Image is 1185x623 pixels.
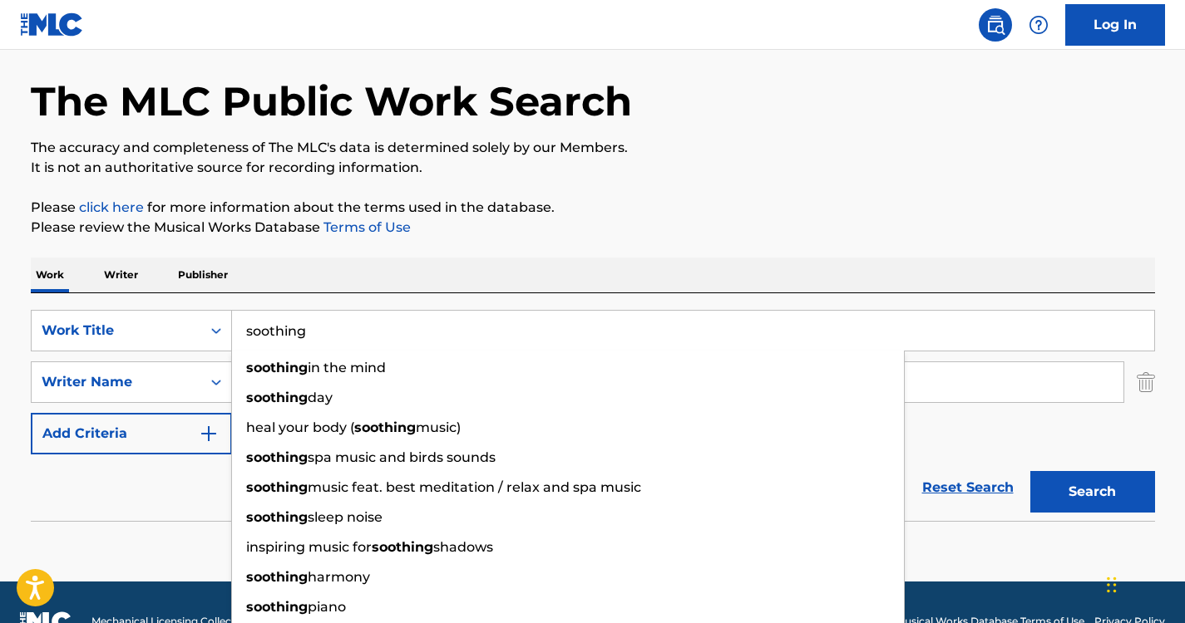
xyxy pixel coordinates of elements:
img: help [1029,15,1049,35]
strong: soothing [246,479,308,495]
a: Log In [1065,4,1165,46]
span: music feat. best meditation / relax and spa music [308,479,641,495]
div: Help [1022,8,1055,42]
strong: soothing [372,539,433,555]
p: Publisher [173,258,233,292]
strong: soothing [246,390,308,405]
img: Delete Criterion [1137,361,1155,403]
span: heal your body ( [246,419,354,435]
img: 9d2ae6d4665cec9f34b9.svg [199,424,219,444]
span: spa music and birds sounds [308,449,496,465]
p: The accuracy and completeness of The MLC's data is determined solely by our Members. [31,138,1155,158]
strong: soothing [246,509,308,525]
span: music) [416,419,461,435]
span: day [308,390,333,405]
strong: soothing [246,360,308,375]
span: in the mind [308,360,386,375]
div: Work Title [42,321,191,341]
p: Please review the Musical Works Database [31,218,1155,238]
a: Reset Search [914,469,1022,506]
p: Work [31,258,69,292]
a: Public Search [979,8,1012,42]
h1: The MLC Public Work Search [31,76,632,126]
form: Search Form [31,310,1155,521]
p: It is not an authoritative source for recording information. [31,158,1155,178]
p: Please for more information about the terms used in the database. [31,198,1155,218]
p: Writer [99,258,143,292]
strong: soothing [246,569,308,585]
span: piano [308,599,346,615]
strong: soothing [246,599,308,615]
iframe: Chat Widget [1102,543,1185,623]
button: Search [1030,471,1155,513]
span: harmony [308,569,370,585]
span: inspiring music for [246,539,372,555]
span: shadows [433,539,493,555]
img: search [985,15,1005,35]
div: Drag [1107,560,1117,610]
span: sleep noise [308,509,383,525]
strong: soothing [246,449,308,465]
strong: soothing [354,419,416,435]
div: Writer Name [42,372,191,392]
a: Terms of Use [320,219,411,235]
button: Add Criteria [31,413,232,454]
img: MLC Logo [20,12,84,37]
a: click here [79,199,144,215]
